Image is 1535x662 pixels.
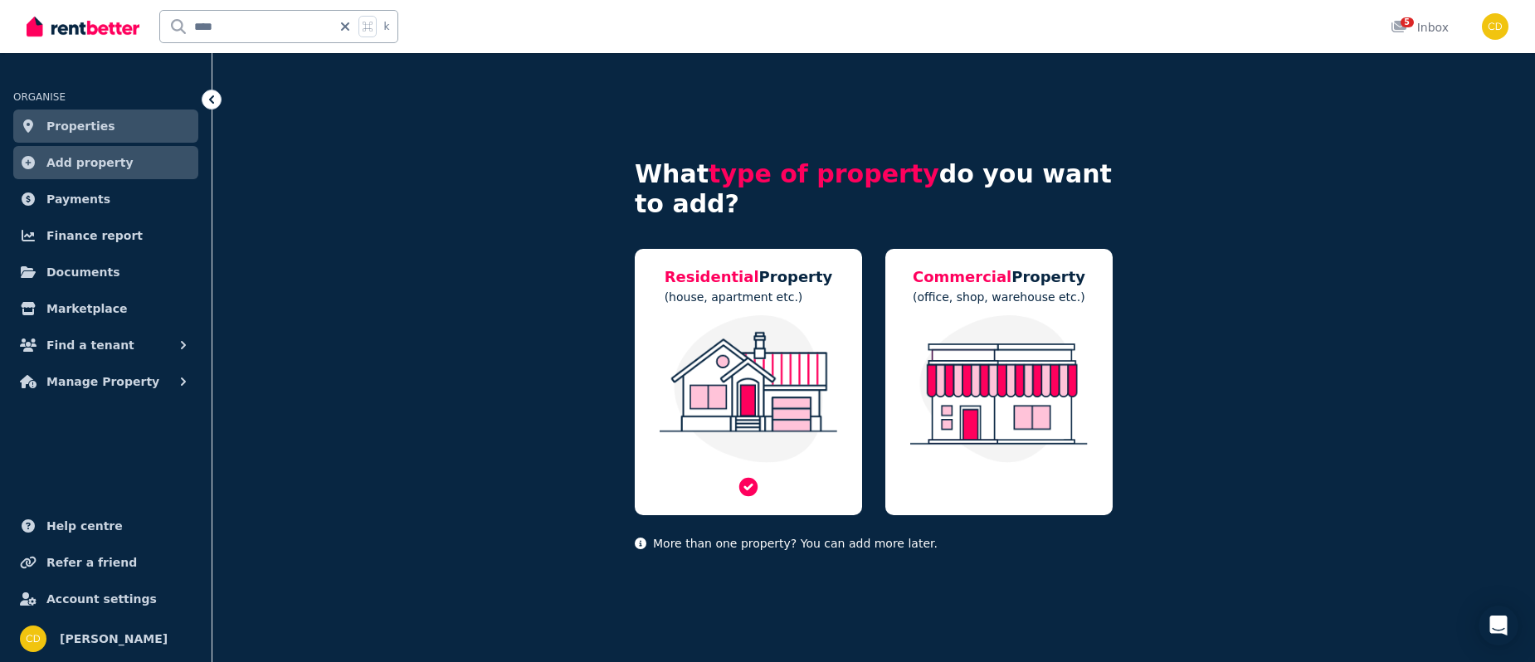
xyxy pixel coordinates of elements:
span: Finance report [46,226,143,246]
span: Manage Property [46,372,159,392]
span: Account settings [46,589,157,609]
img: RentBetter [27,14,139,39]
a: Finance report [13,219,198,252]
a: Account settings [13,582,198,616]
span: Properties [46,116,115,136]
button: Find a tenant [13,329,198,362]
div: Inbox [1391,19,1449,36]
div: Open Intercom Messenger [1479,606,1518,645]
span: Payments [46,189,110,209]
img: Chris Dimitropoulos [20,625,46,652]
p: (house, apartment etc.) [665,289,833,305]
img: Residential Property [651,315,845,463]
img: Commercial Property [902,315,1096,463]
span: ORGANISE [13,91,66,103]
a: Documents [13,256,198,289]
h5: Property [913,265,1085,289]
a: Properties [13,110,198,143]
span: 5 [1401,17,1414,27]
h4: What do you want to add? [635,159,1113,219]
a: Add property [13,146,198,179]
span: Commercial [913,268,1011,285]
span: Documents [46,262,120,282]
span: Marketplace [46,299,127,319]
span: Refer a friend [46,552,137,572]
span: k [383,20,389,33]
a: Payments [13,183,198,216]
a: Help centre [13,509,198,543]
a: Refer a friend [13,546,198,579]
img: Chris Dimitropoulos [1482,13,1508,40]
span: type of property [709,159,939,188]
span: Help centre [46,516,123,536]
span: Add property [46,153,134,173]
p: (office, shop, warehouse etc.) [913,289,1085,305]
p: More than one property? You can add more later. [635,535,1113,552]
button: Manage Property [13,365,198,398]
h5: Property [665,265,833,289]
span: Residential [665,268,759,285]
span: Find a tenant [46,335,134,355]
a: Marketplace [13,292,198,325]
span: [PERSON_NAME] [60,629,168,649]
